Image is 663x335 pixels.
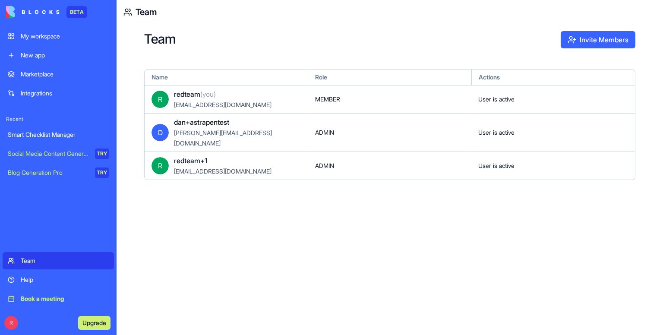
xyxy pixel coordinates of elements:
span: [EMAIL_ADDRESS][DOMAIN_NAME] [174,167,272,175]
div: Role [308,70,472,85]
div: Marketplace [21,70,109,79]
a: Marketplace [3,66,114,83]
div: Integrations [21,89,109,98]
div: Smart Checklist Manager [8,130,109,139]
div: My workspace [21,32,109,41]
button: Invite Members [561,31,635,48]
a: Team [136,6,157,18]
div: Actions [472,70,635,85]
span: redteam+1 [174,155,207,166]
a: New app [3,47,114,64]
div: TRY [95,167,109,178]
span: ADMIN [315,128,334,137]
span: redteam [174,89,216,99]
span: R [152,91,169,108]
div: Blog Generation Pro [8,168,89,177]
div: Social Media Content Generator [8,149,89,158]
button: Upgrade [78,316,110,330]
a: Book a meeting [3,290,114,307]
span: dan+astrapentest [174,117,229,127]
span: ADMIN [315,161,334,170]
a: BETA [6,6,87,18]
span: (you) [200,90,216,98]
div: Book a meeting [21,294,109,303]
a: Smart Checklist Manager [3,126,114,143]
a: Help [3,271,114,288]
a: Team [3,252,114,269]
a: Blog Generation ProTRY [3,164,114,181]
span: User is active [478,95,515,104]
div: New app [21,51,109,60]
span: MEMBER [315,95,340,104]
span: [EMAIL_ADDRESS][DOMAIN_NAME] [174,101,272,108]
span: [PERSON_NAME][EMAIL_ADDRESS][DOMAIN_NAME] [174,129,272,147]
div: Team [21,256,109,265]
span: R [4,316,18,330]
h2: Team [144,31,561,48]
span: User is active [478,161,515,170]
span: D [152,124,169,141]
div: BETA [66,6,87,18]
div: TRY [95,149,109,159]
a: Upgrade [78,318,110,327]
a: Social Media Content GeneratorTRY [3,145,114,162]
div: Help [21,275,109,284]
span: Recent [3,116,114,123]
a: My workspace [3,28,114,45]
div: Name [145,70,308,85]
span: User is active [478,128,515,137]
span: R [152,157,169,174]
img: logo [6,6,60,18]
a: Integrations [3,85,114,102]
